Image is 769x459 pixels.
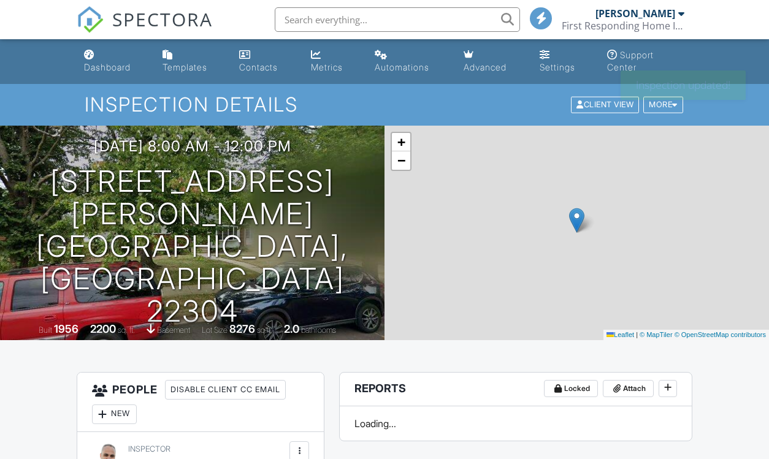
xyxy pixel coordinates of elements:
h3: [DATE] 8:00 am - 12:00 pm [94,138,291,154]
a: Support Center [602,44,690,79]
div: Client View [571,97,639,113]
a: Settings [535,44,592,79]
div: [PERSON_NAME] [595,7,675,20]
div: Advanced [464,62,507,72]
a: Metrics [306,44,360,79]
div: Settings [540,62,575,72]
span: sq. ft. [118,325,135,335]
div: Disable Client CC Email [165,380,286,400]
span: Inspector [128,444,170,453]
span: + [397,134,405,150]
div: First Responding Home Inspections [562,20,684,32]
span: − [397,153,405,168]
a: © OpenStreetMap contributors [675,331,766,338]
span: Built [39,325,52,335]
span: Lot Size [202,325,228,335]
span: basement [157,325,190,335]
div: Metrics [311,62,343,72]
img: Marker [569,208,584,233]
div: 2200 [90,322,116,335]
div: New [92,404,137,424]
a: Zoom out [392,151,410,170]
input: Search everything... [275,7,520,32]
a: Templates [158,44,224,79]
h1: [STREET_ADDRESS][PERSON_NAME] [GEOGRAPHIC_DATA], [GEOGRAPHIC_DATA] 22304 [20,165,365,327]
a: Client View [570,99,642,108]
img: The Best Home Inspection Software - Spectora [77,6,104,33]
div: Dashboard [84,62,131,72]
div: More [643,97,683,113]
span: bathrooms [301,325,336,335]
div: Inspection updated! [621,70,746,100]
a: Automations (Basic) [370,44,449,79]
span: | [636,331,638,338]
div: Automations [375,62,429,72]
a: Contacts [234,44,296,79]
div: Contacts [239,62,278,72]
div: 2.0 [284,322,299,335]
h1: Inspection Details [85,94,684,115]
a: © MapTiler [640,331,673,338]
span: sq.ft. [257,325,272,335]
a: SPECTORA [77,17,213,42]
a: Zoom in [392,133,410,151]
div: Templates [163,62,207,72]
a: Leaflet [606,331,634,338]
div: 1956 [54,322,78,335]
div: 8276 [229,322,255,335]
h3: People [77,373,324,432]
a: Dashboard [79,44,148,79]
a: Advanced [459,44,525,79]
span: SPECTORA [112,6,213,32]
